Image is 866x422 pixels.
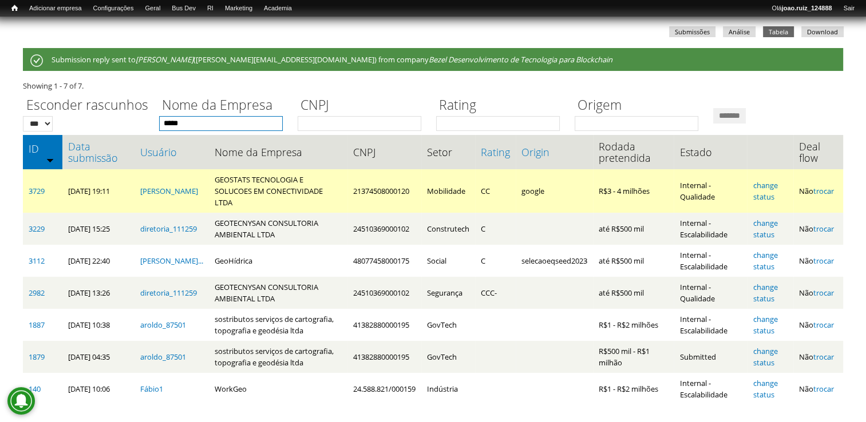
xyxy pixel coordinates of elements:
a: Configurações [88,3,140,14]
a: change status [753,378,777,400]
td: Internal - Escalabilidade [674,309,747,341]
td: 24.588.821/000159 [347,373,421,405]
a: trocar [813,224,834,234]
td: R$3 - 4 milhões [593,169,674,213]
a: 3729 [29,186,45,196]
a: [PERSON_NAME]... [140,256,203,266]
td: 41382880000195 [347,309,421,341]
a: Tabela [763,26,794,37]
a: Fábio1 [140,384,163,394]
label: Rating [436,95,567,116]
a: change status [753,282,777,304]
td: Internal - Qualidade [674,277,747,309]
a: Rating [481,146,510,158]
td: 48077458000175 [347,245,421,277]
a: change status [753,314,777,336]
td: R$500 mil - R$1 milhão [593,341,674,373]
td: Construtech [421,213,475,245]
div: Showing 1 - 7 of 7. [23,80,843,91]
td: [DATE] 22:40 [62,245,135,277]
a: Origin [521,146,587,158]
td: Não [793,213,843,245]
a: trocar [813,186,834,196]
td: CC [475,169,516,213]
th: Rodada pretendida [593,135,674,169]
a: 1879 [29,352,45,362]
td: C [475,213,516,245]
td: [DATE] 13:26 [62,277,135,309]
td: GovTech [421,341,475,373]
a: Usuário [140,146,203,158]
td: R$1 - R$2 milhões [593,373,674,405]
th: Setor [421,135,475,169]
a: 2982 [29,288,45,298]
td: Não [793,277,843,309]
strong: joao.ruiz_124888 [782,5,832,11]
td: R$1 - R$2 milhões [593,309,674,341]
a: trocar [813,320,834,330]
a: Submissões [669,26,715,37]
a: diretoria_111259 [140,288,197,298]
a: trocar [813,384,834,394]
a: change status [753,346,777,368]
td: [DATE] 04:35 [62,341,135,373]
td: [DATE] 19:11 [62,169,135,213]
a: Bus Dev [166,3,201,14]
td: GeoHídrica [209,245,347,277]
a: 140 [29,384,41,394]
td: até R$500 mil [593,245,674,277]
th: Estado [674,135,747,169]
a: RI [201,3,219,14]
a: ID [29,143,57,154]
span: Início [11,4,18,12]
em: Bezel Desenvolvimento de Tecnologia para Blockchain [429,54,612,65]
td: 24510369000102 [347,213,421,245]
a: aroldo_87501 [140,320,186,330]
td: Não [793,169,843,213]
td: até R$500 mil [593,277,674,309]
label: CNPJ [298,95,429,116]
td: GovTech [421,309,475,341]
td: C [475,245,516,277]
td: 24510369000102 [347,277,421,309]
td: sostributos serviços de cartografia, topografia e geodésia ltda [209,309,347,341]
td: Não [793,341,843,373]
a: 3112 [29,256,45,266]
a: Academia [258,3,298,14]
td: Social [421,245,475,277]
td: Não [793,245,843,277]
td: [DATE] 10:06 [62,373,135,405]
td: CCC- [475,277,516,309]
img: ordem crescente [46,156,54,164]
a: 3229 [29,224,45,234]
td: WorkGeo [209,373,347,405]
td: Não [793,373,843,405]
a: Olájoao.ruiz_124888 [766,3,837,14]
td: 21374508000120 [347,169,421,213]
th: Deal flow [793,135,843,169]
em: [PERSON_NAME] [136,54,193,65]
td: Internal - Qualidade [674,169,747,213]
td: Internal - Escalabilidade [674,373,747,405]
td: GEOTECNYSAN CONSULTORIA AMBIENTAL LTDA [209,213,347,245]
a: Sair [837,3,860,14]
a: Adicionar empresa [23,3,88,14]
a: trocar [813,288,834,298]
td: Segurança [421,277,475,309]
label: Esconder rascunhos [23,95,152,116]
td: [DATE] 15:25 [62,213,135,245]
a: Marketing [219,3,258,14]
td: GEOSTATS TECNOLOGIA E SOLUCOES EM CONECTIVIDADE LTDA [209,169,347,213]
th: Nome da Empresa [209,135,347,169]
label: Origem [575,95,706,116]
td: [DATE] 10:38 [62,309,135,341]
a: change status [753,180,777,202]
a: trocar [813,256,834,266]
a: Início [6,3,23,14]
a: Download [801,26,844,37]
a: Data submissão [68,141,129,164]
td: Internal - Escalabilidade [674,245,747,277]
td: Submitted [674,341,747,373]
td: GEOTECNYSAN CONSULTORIA AMBIENTAL LTDA [209,277,347,309]
a: Análise [723,26,756,37]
